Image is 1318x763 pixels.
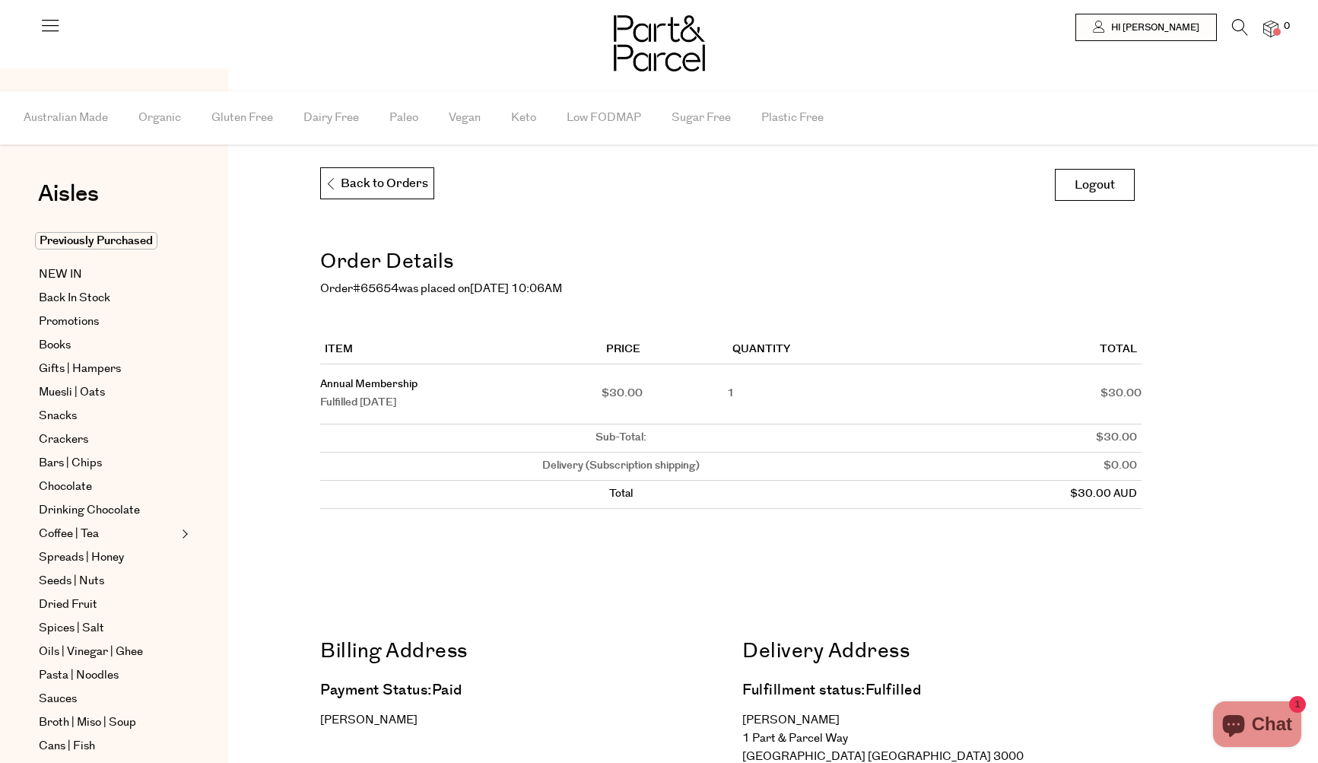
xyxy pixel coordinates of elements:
[39,596,97,614] span: Dried Fruit
[320,245,1142,280] h2: Order Details
[39,360,121,378] span: Gifts | Hampers
[602,364,727,424] td: $30.00
[353,281,399,297] mark: #65654
[449,91,481,145] span: Vegan
[24,91,108,145] span: Australian Made
[39,289,110,307] span: Back In Stock
[211,91,273,145] span: Gluten Free
[39,336,71,354] span: Books
[389,91,418,145] span: Paleo
[39,383,105,402] span: Muesli | Oats
[39,289,177,307] a: Back In Stock
[39,431,88,449] span: Crackers
[39,596,177,614] a: Dried Fruit
[178,525,189,543] button: Expand/Collapse Coffee | Tea
[39,525,177,543] a: Coffee | Tea
[39,548,124,567] span: Spreads | Honey
[39,525,99,543] span: Coffee | Tea
[1075,14,1217,41] a: Hi [PERSON_NAME]
[1107,21,1199,34] span: Hi [PERSON_NAME]
[39,336,177,354] a: Books
[921,364,1142,424] td: $30.00
[39,501,177,520] a: Drinking Chocolate
[742,679,1142,703] h5: Fulfilled
[1070,486,1137,501] strong: $30.00 AUD
[303,91,359,145] span: Dairy Free
[761,91,824,145] span: Plastic Free
[602,336,727,364] th: Price
[470,281,562,297] mark: [DATE] 10:06AM
[39,454,177,472] a: Bars | Chips
[39,478,177,496] a: Chocolate
[39,714,136,732] span: Broth | Miso | Soup
[742,680,865,701] strong: Fulfillment status:
[39,431,177,449] a: Crackers
[1280,20,1294,33] span: 0
[614,15,705,72] img: Part&Parcel
[39,313,177,331] a: Promotions
[320,711,719,730] p: [PERSON_NAME]
[320,336,602,364] th: Item
[35,232,157,250] span: Previously Purchased
[38,183,99,221] a: Aisles
[39,501,140,520] span: Drinking Chocolate
[921,453,1142,481] td: $0.00
[39,690,77,708] span: Sauces
[1055,169,1135,201] a: Logout
[921,336,1142,364] th: Total
[1208,701,1306,751] inbox-online-store-chat: Shopify online store chat
[39,383,177,402] a: Muesli | Oats
[320,167,434,199] a: Back to Orders
[672,91,731,145] span: Sugar Free
[39,666,119,685] span: Pasta | Noodles
[320,453,921,481] td: Delivery (Subscription shipping)
[38,177,99,211] span: Aisles
[39,407,77,425] span: Snacks
[727,364,921,424] td: 1
[609,486,633,501] strong: Total
[39,265,82,284] span: NEW IN
[39,454,102,472] span: Bars | Chips
[39,265,177,284] a: NEW IN
[921,424,1142,453] td: $30.00
[320,634,719,669] h2: Billing Address
[39,666,177,685] a: Pasta | Noodles
[39,313,99,331] span: Promotions
[39,737,95,755] span: Cans | Fish
[727,336,921,364] th: Quantity
[320,424,921,453] td: Sub-Total:
[39,407,177,425] a: Snacks
[39,643,177,661] a: Oils | Vinegar | Ghee
[567,91,641,145] span: Low FODMAP
[39,690,177,708] a: Sauces
[39,548,177,567] a: Spreads | Honey
[320,394,602,412] div: Fulfilled [DATE]
[39,360,177,378] a: Gifts | Hampers
[39,232,177,250] a: Previously Purchased
[39,714,177,732] a: Broth | Miso | Soup
[39,619,104,637] span: Spices | Salt
[39,619,177,637] a: Spices | Salt
[320,280,1142,298] p: Order was placed on
[39,643,143,661] span: Oils | Vinegar | Ghee
[320,679,719,703] h5: Paid
[320,680,432,701] strong: Payment Status:
[138,91,181,145] span: Organic
[39,572,104,590] span: Seeds | Nuts
[742,634,1142,669] h2: Delivery Address
[39,572,177,590] a: Seeds | Nuts
[325,168,428,200] p: Back to Orders
[39,478,92,496] span: Chocolate
[320,377,418,392] a: Annual Membership
[1263,21,1278,37] a: 0
[511,91,536,145] span: Keto
[39,737,177,755] a: Cans | Fish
